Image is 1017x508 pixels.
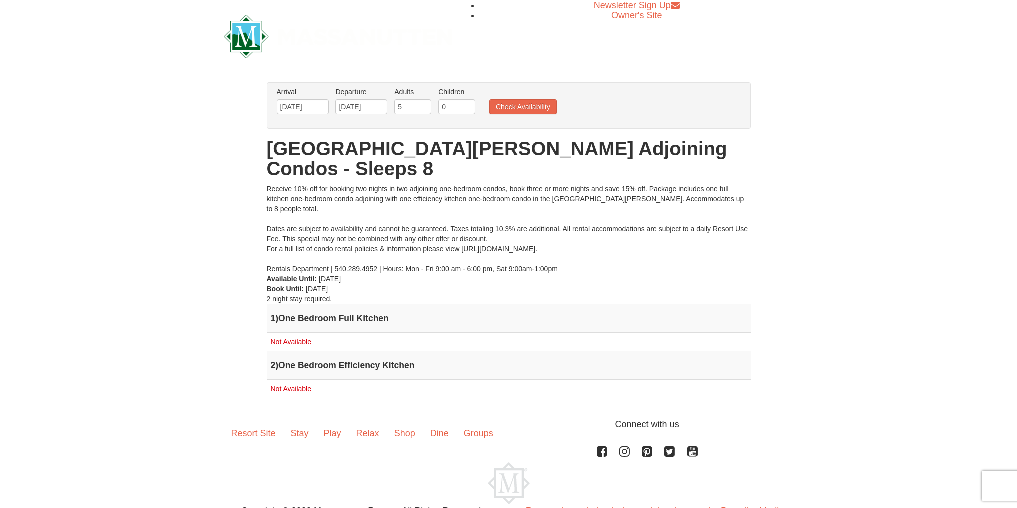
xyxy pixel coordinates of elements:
[316,418,349,449] a: Play
[267,139,751,179] h1: [GEOGRAPHIC_DATA][PERSON_NAME] Adjoining Condos - Sleeps 8
[267,184,751,274] div: Receive 10% off for booking two nights in two adjoining one-bedroom condos, book three or more ni...
[489,99,557,114] button: Check Availability
[271,385,311,393] span: Not Available
[488,462,530,504] img: Massanutten Resort Logo
[277,87,329,97] label: Arrival
[335,87,387,97] label: Departure
[438,87,475,97] label: Children
[224,418,283,449] a: Resort Site
[611,10,662,20] a: Owner's Site
[319,275,341,283] span: [DATE]
[267,275,317,283] strong: Available Until:
[456,418,501,449] a: Groups
[224,15,453,58] img: Massanutten Resort Logo
[283,418,316,449] a: Stay
[267,285,304,293] strong: Book Until:
[306,285,328,293] span: [DATE]
[267,295,332,303] span: 2 night stay required.
[271,338,311,346] span: Not Available
[423,418,456,449] a: Dine
[394,87,431,97] label: Adults
[224,23,453,47] a: Massanutten Resort
[387,418,423,449] a: Shop
[349,418,387,449] a: Relax
[271,313,747,323] h4: 1 One Bedroom Full Kitchen
[275,360,278,370] span: )
[271,360,747,370] h4: 2 One Bedroom Efficiency Kitchen
[224,418,794,431] p: Connect with us
[275,313,278,323] span: )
